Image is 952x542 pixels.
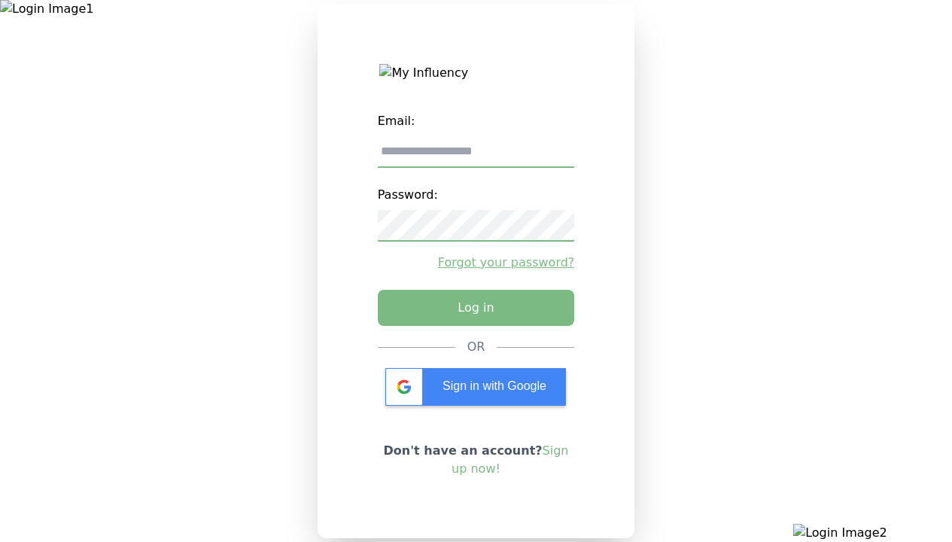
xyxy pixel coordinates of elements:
[443,379,546,392] span: Sign in with Google
[378,180,575,210] label: Password:
[378,442,575,478] p: Don't have an account?
[378,254,575,272] a: Forgot your password?
[378,106,575,136] label: Email:
[385,368,566,406] div: Sign in with Google
[379,64,572,82] img: My Influency
[467,338,485,356] div: OR
[378,290,575,326] button: Log in
[793,524,952,542] img: Login Image2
